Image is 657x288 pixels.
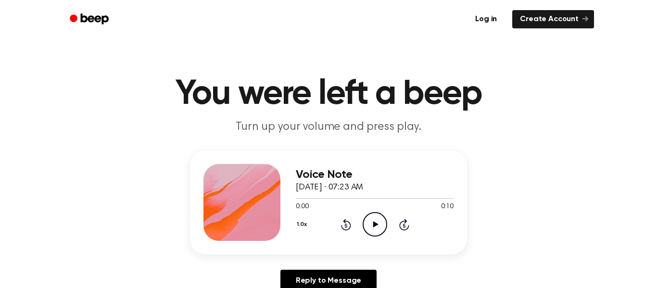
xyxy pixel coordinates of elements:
a: Log in [466,8,506,30]
a: Beep [63,10,117,29]
p: Turn up your volume and press play. [144,119,513,135]
h3: Voice Note [296,168,454,181]
h1: You were left a beep [82,77,575,112]
a: Create Account [512,10,594,28]
span: [DATE] · 07:23 AM [296,183,363,192]
button: 1.0x [296,216,310,233]
span: 0:10 [441,202,454,212]
span: 0:00 [296,202,308,212]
